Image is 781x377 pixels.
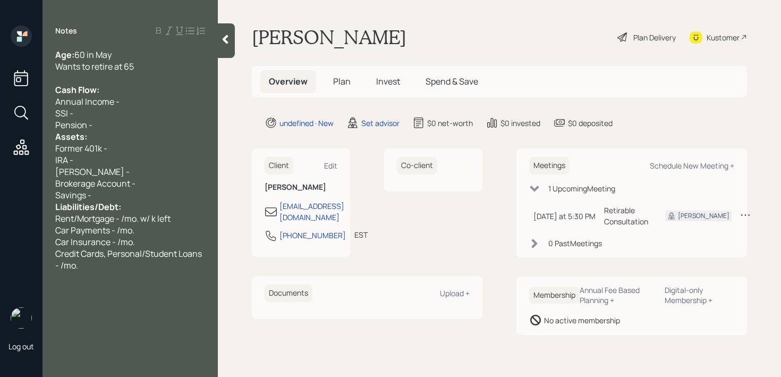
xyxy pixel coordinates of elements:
div: Kustomer [707,32,740,43]
span: Car Insurance - /mo. [55,236,135,248]
span: Plan [333,76,351,87]
span: Invest [376,76,400,87]
h6: [PERSON_NAME] [265,183,337,192]
span: Liabilities/Debt: [55,201,121,213]
div: $0 net-worth [427,118,473,129]
div: Set advisor [361,118,400,129]
div: Schedule New Meeting + [650,161,734,171]
div: [EMAIL_ADDRESS][DOMAIN_NAME] [279,200,344,223]
h6: Co-client [397,157,437,174]
div: Retirable Consultation [604,205,648,227]
h6: Documents [265,284,312,302]
span: IRA - [55,154,73,166]
div: Upload + [440,288,470,298]
span: Wants to retire at 65 [55,61,134,72]
span: Savings - [55,189,91,201]
span: Former 401k - [55,143,107,154]
img: retirable_logo.png [11,307,32,329]
span: Spend & Save [426,76,478,87]
span: Rent/Mortgage - /mo. w/ k left [55,213,171,224]
div: Digital-only Membership + [665,285,734,305]
div: $0 invested [500,118,540,129]
div: Edit [324,161,337,171]
div: $0 deposited [568,118,613,129]
span: Brokerage Account - [55,178,135,189]
div: [DATE] at 5:30 PM [533,211,596,222]
span: Car Payments - /mo. [55,224,134,236]
span: Assets: [55,131,87,143]
span: Annual Income - [55,96,120,107]
div: 0 Past Meeting s [548,238,602,249]
span: Overview [269,76,308,87]
span: Age: [55,49,74,61]
div: No active membership [544,315,620,326]
h6: Membership [529,287,580,304]
label: Notes [55,26,77,36]
span: Credit Cards, Personal/Student Loans - /mo. [55,248,203,271]
span: SSI - [55,107,73,119]
h6: Meetings [529,157,570,174]
h1: [PERSON_NAME] [252,26,406,49]
div: Plan Delivery [633,32,676,43]
span: Cash Flow: [55,84,99,96]
div: Annual Fee Based Planning + [580,285,656,305]
div: 1 Upcoming Meeting [548,183,615,194]
span: 60 in May [74,49,112,61]
div: [PHONE_NUMBER] [279,230,346,241]
div: Log out [9,341,34,351]
div: undefined · New [279,118,334,129]
span: Pension - [55,119,92,131]
h6: Client [265,157,293,174]
div: [PERSON_NAME] [678,211,729,221]
span: [PERSON_NAME] - [55,166,130,178]
div: EST [354,229,368,240]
